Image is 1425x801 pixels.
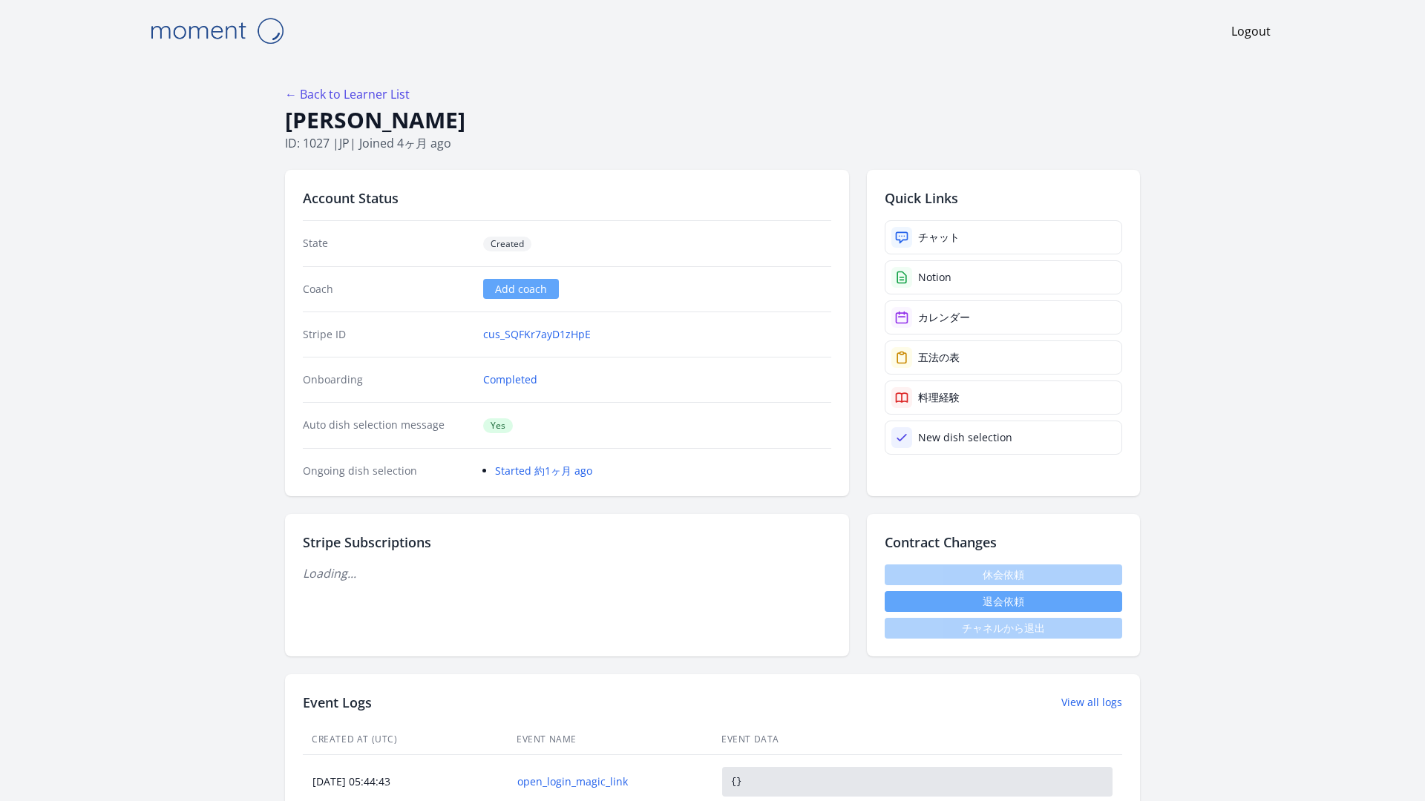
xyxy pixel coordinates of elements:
a: チャット [885,220,1122,254]
dt: Auto dish selection message [303,418,471,433]
h2: Account Status [303,188,831,208]
a: Logout [1231,22,1271,40]
div: カレンダー [918,310,970,325]
dt: Coach [303,282,471,297]
span: チャネルから退出 [885,618,1122,639]
a: Notion [885,260,1122,294]
div: 五法の表 [918,350,960,365]
div: 料理経験 [918,390,960,405]
h2: Stripe Subscriptions [303,532,831,553]
h1: [PERSON_NAME] [285,106,1140,134]
pre: {} [722,767,1113,797]
th: Event Name [508,725,712,755]
span: jp [339,135,350,151]
a: View all logs [1061,695,1122,710]
dt: Ongoing dish selection [303,464,471,478]
span: 休会依頼 [885,564,1122,585]
dt: Stripe ID [303,327,471,342]
dt: State [303,236,471,251]
p: Loading... [303,564,831,582]
span: Yes [483,418,513,433]
a: カレンダー [885,300,1122,334]
dt: Onboarding [303,372,471,387]
h2: Quick Links [885,188,1122,208]
a: Add coach [483,279,559,299]
th: Created At (UTC) [303,725,508,755]
h2: Contract Changes [885,532,1122,553]
img: Moment [142,12,291,50]
a: Started 約1ヶ月 ago [495,464,592,478]
button: 退会依頼 [885,591,1122,612]
div: [DATE] 05:44:43 [304,774,507,789]
a: 五法の表 [885,340,1122,375]
div: Notion [918,270,951,285]
a: New dish selection [885,421,1122,455]
div: チャット [918,230,960,245]
a: Completed [483,372,537,387]
span: Created [483,237,531,251]
div: New dish selection [918,430,1012,445]
h2: Event Logs [303,692,372,713]
a: cus_SQFKr7ayD1zHpE [483,327,591,342]
a: open_login_magic_link [517,774,703,789]
a: ← Back to Learner List [285,86,410,102]
a: 料理経験 [885,380,1122,415]
th: Event Data [712,725,1122,755]
p: ID: 1027 | | Joined 4ヶ月 ago [285,134,1140,152]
